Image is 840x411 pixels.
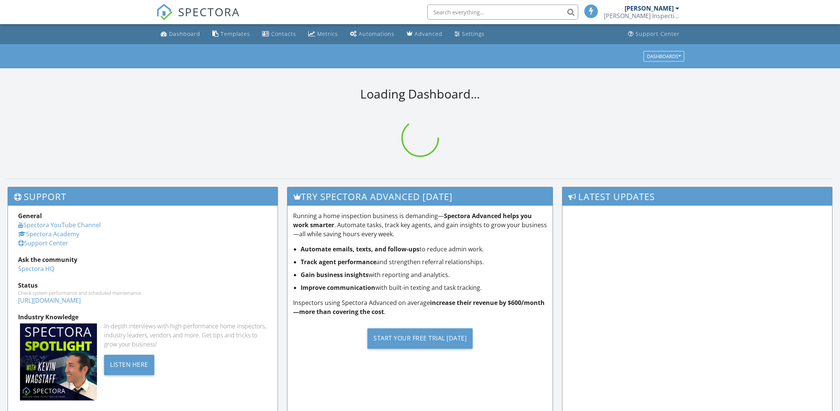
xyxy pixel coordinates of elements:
div: Start Your Free Trial [DATE] [367,328,473,349]
div: Industry Knowledge [18,312,267,322]
h3: Support [8,187,278,206]
div: Listen Here [104,355,154,375]
img: The Best Home Inspection Software - Spectora [156,4,173,20]
a: Dashboard [158,27,203,41]
a: Spectora Academy [18,230,79,238]
li: with built-in texting and task tracking. [301,283,547,292]
strong: Automate emails, texts, and follow-ups [301,245,419,253]
div: Dashboard [169,30,200,37]
li: with reporting and analytics. [301,270,547,279]
div: Automations [359,30,395,37]
input: Search everything... [427,5,578,20]
h3: Latest Updates [562,187,832,206]
div: Contacts [271,30,296,37]
a: Start Your Free Trial [DATE] [293,322,547,354]
div: Check system performance and scheduled maintenance. [18,290,267,296]
img: Spectoraspolightmain [20,323,97,400]
span: SPECTORA [178,4,240,20]
strong: Gain business insights [301,271,369,279]
a: Metrics [305,27,341,41]
button: Dashboards [643,51,684,62]
strong: Track agent performance [301,258,376,266]
div: Murray Inspection Services [604,12,679,20]
a: [URL][DOMAIN_NAME] [18,296,81,305]
li: and strengthen referral relationships. [301,257,547,266]
a: Advanced [404,27,445,41]
div: Support Center [636,30,680,37]
a: SPECTORA [156,10,240,26]
div: Settings [462,30,485,37]
p: Running a home inspection business is demanding— . Automate tasks, track key agents, and gain ins... [293,211,547,239]
li: to reduce admin work. [301,245,547,254]
h3: Try spectora advanced [DATE] [287,187,553,206]
div: Ask the community [18,255,267,264]
div: [PERSON_NAME] [625,5,674,12]
a: Contacts [259,27,299,41]
a: Templates [209,27,253,41]
a: Support Center [625,27,683,41]
div: Dashboards [647,54,681,59]
a: Settings [451,27,488,41]
a: Spectora HQ [18,265,54,273]
strong: increase their revenue by $600/month—more than covering the cost [293,299,545,316]
strong: General [18,212,42,220]
a: Spectora YouTube Channel [18,221,101,229]
div: Status [18,281,267,290]
p: Inspectors using Spectora Advanced on average . [293,298,547,316]
strong: Spectora Advanced helps you work smarter [293,212,532,229]
a: Automations (Basic) [347,27,398,41]
div: Templates [221,30,250,37]
strong: Improve communication [301,283,375,292]
div: Metrics [317,30,338,37]
a: Listen Here [104,360,154,368]
div: In-depth interviews with high-performance home inspectors, industry leaders, vendors and more. Ge... [104,322,267,349]
div: Advanced [415,30,442,37]
a: Support Center [18,239,68,247]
